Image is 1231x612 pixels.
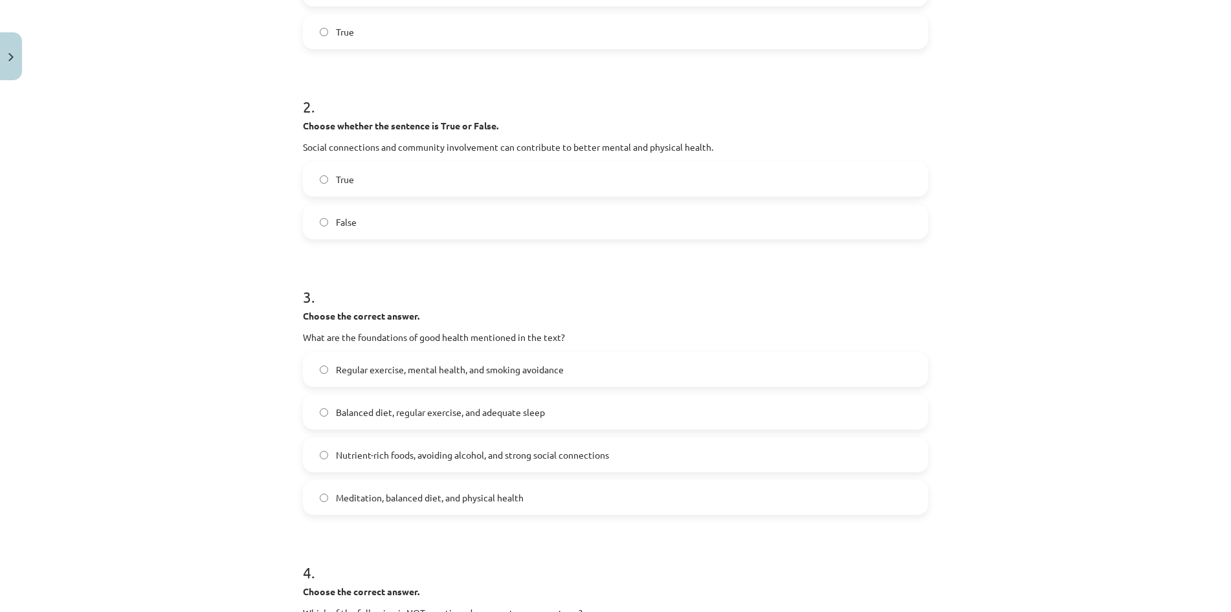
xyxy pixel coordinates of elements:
[336,25,354,39] span: True
[336,173,354,186] span: True
[336,448,609,462] span: Nutrient-rich foods, avoiding alcohol, and strong social connections
[8,53,14,61] img: icon-close-lesson-0947bae3869378f0d4975bcd49f059093ad1ed9edebbc8119c70593378902aed.svg
[320,175,328,184] input: True
[303,331,928,344] p: What are the foundations of good health mentioned in the text?
[336,215,357,229] span: False
[336,491,524,505] span: Meditation, balanced diet, and physical health
[320,494,328,502] input: Meditation, balanced diet, and physical health
[303,120,498,131] strong: Choose whether the sentence is True or False.
[303,140,928,154] p: Social connections and community involvement can contribute to better mental and physical health.
[303,75,928,115] h1: 2 .
[336,406,545,419] span: Balanced diet, regular exercise, and adequate sleep
[320,366,328,374] input: Regular exercise, mental health, and smoking avoidance
[320,218,328,226] input: False
[303,310,419,322] strong: Choose the correct answer.
[303,265,928,305] h1: 3 .
[320,408,328,417] input: Balanced diet, regular exercise, and adequate sleep
[303,541,928,581] h1: 4 .
[320,451,328,459] input: Nutrient-rich foods, avoiding alcohol, and strong social connections
[336,363,564,377] span: Regular exercise, mental health, and smoking avoidance
[303,585,419,597] strong: Choose the correct answer.
[320,28,328,36] input: True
